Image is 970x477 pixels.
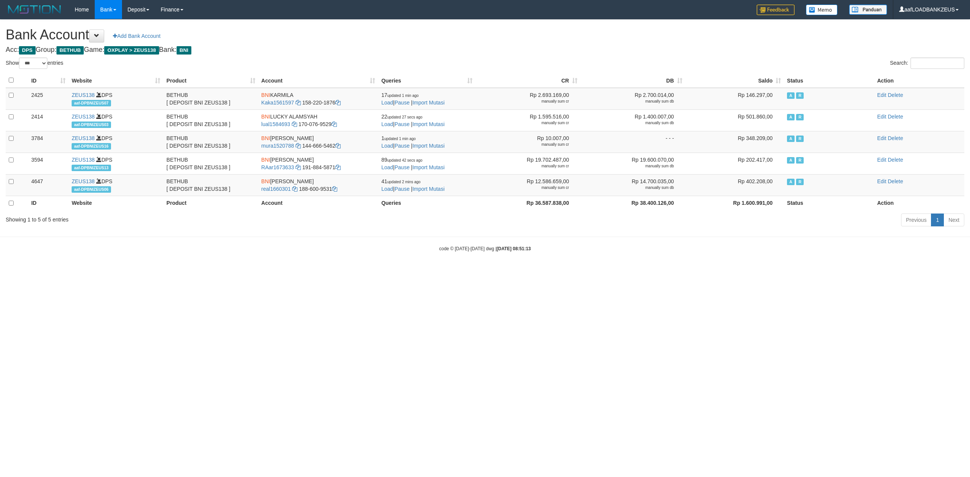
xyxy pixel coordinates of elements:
[580,73,685,88] th: DB: activate to sort column ascending
[784,73,874,88] th: Status
[787,136,795,142] span: Active
[381,186,393,192] a: Load
[72,92,95,98] a: ZEUS138
[384,137,416,141] span: updated 1 min ago
[412,186,444,192] a: Import Mutasi
[784,196,874,210] th: Status
[888,157,903,163] a: Delete
[479,185,569,190] div: manually sum cr
[476,131,580,153] td: Rp 10.007,00
[258,153,379,174] td: [PERSON_NAME] 191-884-5871
[381,178,444,192] span: | |
[261,114,270,120] span: BNI
[258,88,379,110] td: KARMILA 158-220-1876
[580,174,685,196] td: Rp 14.700.035,00
[412,164,444,170] a: Import Mutasi
[28,174,69,196] td: 4647
[476,109,580,131] td: Rp 1.595.516,00
[476,153,580,174] td: Rp 19.702.487,00
[685,196,784,210] th: Rp 1.600.991,00
[261,92,270,98] span: BNI
[497,246,531,251] strong: [DATE] 08:51:13
[796,157,804,164] span: Running
[849,5,887,15] img: panduan.png
[258,73,379,88] th: Account: activate to sort column ascending
[261,135,270,141] span: BNI
[163,109,258,131] td: BETHUB [ DEPOSIT BNI ZEUS138 ]
[72,186,111,193] span: aaf-DPBNIZEUS06
[378,196,475,210] th: Queries
[28,73,69,88] th: ID: activate to sort column ascending
[787,114,795,120] span: Active
[6,4,63,15] img: MOTION_logo.png
[19,46,36,55] span: DPS
[394,186,410,192] a: Pause
[6,213,399,223] div: Showing 1 to 5 of 5 entries
[69,109,163,131] td: DPS
[387,180,421,184] span: updated 2 mins ago
[72,157,95,163] a: ZEUS138
[387,158,422,162] span: updated 42 secs ago
[580,196,685,210] th: Rp 38.400.126,00
[787,157,795,164] span: Active
[6,27,964,42] h1: Bank Account
[381,114,422,120] span: 22
[163,88,258,110] td: BETHUB [ DEPOSIT BNI ZEUS138 ]
[787,92,795,99] span: Active
[381,114,444,127] span: | |
[6,58,63,69] label: Show entries
[479,120,569,126] div: manually sum cr
[787,179,795,185] span: Active
[381,164,393,170] a: Load
[394,143,410,149] a: Pause
[69,73,163,88] th: Website: activate to sort column ascending
[381,157,444,170] span: | |
[381,135,444,149] span: | |
[378,73,475,88] th: Queries: activate to sort column ascending
[335,143,341,149] a: Copy 1446665462 to clipboard
[387,94,419,98] span: updated 1 min ago
[381,92,418,98] span: 17
[56,46,84,55] span: BETHUB
[292,121,297,127] a: Copy lual1584693 to clipboard
[332,121,337,127] a: Copy 1700769529 to clipboard
[877,135,886,141] a: Edit
[890,58,964,69] label: Search:
[796,136,804,142] span: Running
[296,100,301,106] a: Copy Kaka1561597 to clipboard
[685,131,784,153] td: Rp 348.209,00
[901,214,931,226] a: Previous
[381,100,393,106] a: Load
[888,114,903,120] a: Delete
[261,100,294,106] a: Kaka1561597
[877,92,886,98] a: Edit
[412,143,444,149] a: Import Mutasi
[72,114,95,120] a: ZEUS138
[685,109,784,131] td: Rp 501.860,00
[261,186,291,192] a: real1660301
[584,120,674,126] div: manually sum db
[72,143,111,150] span: aaf-DPBNIZEUS16
[69,174,163,196] td: DPS
[69,131,163,153] td: DPS
[685,174,784,196] td: Rp 402.208,00
[580,109,685,131] td: Rp 1.400.007,00
[888,135,903,141] a: Delete
[394,164,410,170] a: Pause
[888,92,903,98] a: Delete
[28,88,69,110] td: 2425
[296,164,301,170] a: Copy RAar1673633 to clipboard
[28,196,69,210] th: ID
[163,174,258,196] td: BETHUB [ DEPOSIT BNI ZEUS138 ]
[381,178,420,184] span: 41
[580,153,685,174] td: Rp 19.600.070,00
[72,135,95,141] a: ZEUS138
[335,164,341,170] a: Copy 1918845871 to clipboard
[412,100,444,106] a: Import Mutasi
[69,88,163,110] td: DPS
[412,121,444,127] a: Import Mutasi
[476,73,580,88] th: CR: activate to sort column ascending
[28,131,69,153] td: 3784
[258,131,379,153] td: [PERSON_NAME] 144-666-5462
[685,73,784,88] th: Saldo: activate to sort column ascending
